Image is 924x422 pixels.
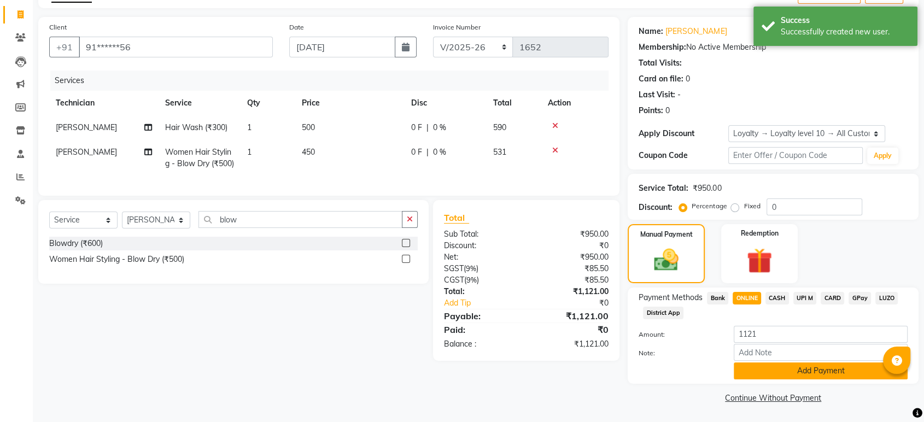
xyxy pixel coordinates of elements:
button: Add Payment [734,362,908,379]
span: ONLINE [733,292,761,304]
span: [PERSON_NAME] [56,122,117,132]
input: Amount [734,326,908,343]
div: Total Visits: [639,57,682,69]
span: UPI M [793,292,817,304]
div: No Active Membership [639,42,908,53]
span: LUZO [875,292,898,304]
span: District App [643,307,683,319]
div: ₹950.00 [527,228,617,240]
span: Women Hair Styling - Blow Dry (₹500) [165,147,234,168]
div: Paid: [436,323,527,336]
div: ₹950.00 [693,183,721,194]
th: Action [541,91,609,115]
img: _cash.svg [646,246,686,274]
span: Hair Wash (₹300) [165,122,227,132]
span: CASH [765,292,789,304]
div: Membership: [639,42,686,53]
span: 500 [302,122,315,132]
input: Search by Name/Mobile/Email/Code [79,37,273,57]
button: Apply [867,148,898,164]
label: Manual Payment [640,230,693,239]
div: ₹0 [527,323,617,336]
span: Payment Methods [639,292,703,303]
span: 531 [493,147,506,157]
div: Card on file: [639,73,683,85]
div: Payable: [436,309,527,323]
div: 0 [686,73,690,85]
span: SGST [444,263,464,273]
span: | [426,122,429,133]
a: Add Tip [436,297,541,309]
div: - [677,89,681,101]
label: Redemption [740,228,778,238]
div: ₹1,121.00 [527,309,617,323]
span: 450 [302,147,315,157]
div: Name: [639,26,663,37]
a: Continue Without Payment [630,392,916,404]
span: | [426,146,429,158]
div: Service Total: [639,183,688,194]
div: ₹85.50 [527,274,617,286]
div: Women Hair Styling - Blow Dry (₹500) [49,254,184,265]
input: Add Note [734,344,908,361]
span: CGST [444,275,464,285]
span: Total [444,212,469,224]
div: Successfully created new user. [781,26,909,38]
div: ₹1,121.00 [527,338,617,350]
div: Discount: [639,202,672,213]
a: [PERSON_NAME] [665,26,727,37]
th: Price [295,91,405,115]
th: Disc [405,91,487,115]
div: Coupon Code [639,150,728,161]
div: ₹85.50 [527,263,617,274]
span: 0 % [433,122,446,133]
th: Qty [241,91,295,115]
span: 0 F [411,122,422,133]
input: Enter Offer / Coupon Code [728,147,863,164]
label: Note: [630,348,726,358]
label: Amount: [630,330,726,339]
div: Apply Discount [639,128,728,139]
label: Percentage [692,201,727,211]
span: 1 [247,122,252,132]
div: Sub Total: [436,228,527,240]
div: Balance : [436,338,527,350]
span: GPay [849,292,871,304]
span: CARD [821,292,844,304]
label: Fixed [744,201,760,211]
div: Services [50,71,617,91]
div: Blowdry (₹600) [49,238,103,249]
label: Client [49,22,67,32]
div: 0 [665,105,670,116]
div: ₹1,121.00 [527,286,617,297]
div: ( ) [436,274,527,286]
th: Technician [49,91,159,115]
div: ₹0 [541,297,617,309]
div: ( ) [436,263,527,274]
span: 9% [466,264,476,273]
img: _gift.svg [739,245,780,277]
div: Last Visit: [639,89,675,101]
div: Total: [436,286,527,297]
div: Points: [639,105,663,116]
th: Service [159,91,241,115]
div: Discount: [436,240,527,251]
div: ₹0 [527,240,617,251]
label: Invoice Number [433,22,481,32]
div: Success [781,15,909,26]
span: 9% [466,276,477,284]
span: Bank [707,292,728,304]
div: ₹950.00 [527,251,617,263]
input: Search or Scan [198,211,402,228]
span: 0 % [433,146,446,158]
span: 590 [493,122,506,132]
span: 0 F [411,146,422,158]
button: +91 [49,37,80,57]
th: Total [487,91,541,115]
div: Net: [436,251,527,263]
span: [PERSON_NAME] [56,147,117,157]
label: Date [289,22,304,32]
span: 1 [247,147,252,157]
